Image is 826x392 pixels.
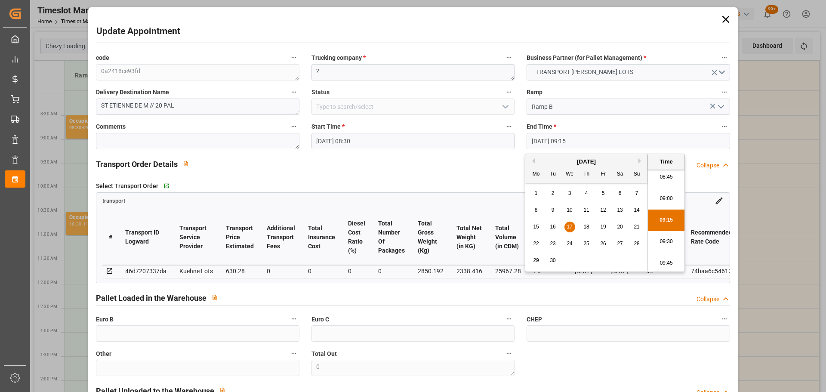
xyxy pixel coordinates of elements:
span: 12 [600,207,606,213]
span: 6 [619,190,622,196]
button: Next Month [638,158,644,164]
th: Transport Service Provider [173,210,219,265]
div: Sa [615,169,626,180]
button: Start Time * [503,121,515,132]
th: Additional Transport Fees [260,210,302,265]
div: Choose Friday, September 26th, 2025 [598,238,609,249]
th: Diesel Cost Ratio (%) [342,210,372,265]
span: 27 [617,241,623,247]
div: Choose Thursday, September 25th, 2025 [581,238,592,249]
span: 29 [533,257,539,263]
button: Ramp [719,86,730,98]
div: Choose Thursday, September 18th, 2025 [581,222,592,232]
div: 630.28 [226,266,254,276]
div: Choose Friday, September 5th, 2025 [598,188,609,199]
div: Choose Saturday, September 6th, 2025 [615,188,626,199]
span: 5 [602,190,605,196]
div: Choose Tuesday, September 16th, 2025 [548,222,558,232]
li: 09:15 [648,210,684,231]
textarea: ? [311,64,515,80]
th: Total Gross Weight (Kg) [411,210,450,265]
div: Choose Wednesday, September 10th, 2025 [564,205,575,216]
button: Comments [288,121,299,132]
span: CHEP [527,315,542,324]
div: 0 [378,266,405,276]
span: Total Out [311,349,337,358]
span: 7 [635,190,638,196]
div: Time [650,157,682,166]
button: End Time * [719,121,730,132]
button: code [288,52,299,63]
th: Transport ID Logward [119,210,173,265]
button: Delivery Destination Name [288,86,299,98]
div: Choose Tuesday, September 23rd, 2025 [548,238,558,249]
span: 30 [550,257,555,263]
span: 4 [585,190,588,196]
div: 46d7207337da [125,266,166,276]
th: Total Number Of Packages [372,210,411,265]
input: Type to search/select [527,99,730,115]
input: DD-MM-YYYY HH:MM [311,133,515,149]
h2: Transport Order Details [96,158,178,170]
button: open menu [527,64,730,80]
div: Choose Tuesday, September 9th, 2025 [548,205,558,216]
button: Euro B [288,313,299,324]
span: Business Partner (for Pallet Management) [527,53,646,62]
span: Trucking company [311,53,366,62]
th: Recommended Rate Code [684,210,739,265]
div: Choose Thursday, September 11th, 2025 [581,205,592,216]
div: Choose Tuesday, September 30th, 2025 [548,255,558,266]
div: Choose Saturday, September 13th, 2025 [615,205,626,216]
span: Delivery Destination Name [96,88,169,97]
span: 20 [617,224,623,230]
input: Type to search/select [311,99,515,115]
span: 9 [552,207,555,213]
a: transport [102,197,125,204]
div: Choose Wednesday, September 17th, 2025 [564,222,575,232]
span: 1 [535,190,538,196]
span: 25 [583,241,589,247]
button: View description [178,155,194,172]
h2: Pallet Loaded in the Warehouse [96,292,206,304]
button: Total Out [503,348,515,359]
div: We [564,169,575,180]
span: Comments [96,122,126,131]
div: Choose Monday, September 8th, 2025 [531,205,542,216]
span: Euro C [311,315,329,324]
span: 13 [617,207,623,213]
th: Transport Price Estimated [219,210,260,265]
th: Total Net Weight (in KG) [450,210,489,265]
span: 14 [634,207,639,213]
span: 22 [533,241,539,247]
div: Tu [548,169,558,180]
div: Kuehne Lots [179,266,213,276]
span: transport [102,198,125,204]
div: Choose Sunday, September 14th, 2025 [632,205,642,216]
span: 15 [533,224,539,230]
button: Other [288,348,299,359]
span: 21 [634,224,639,230]
div: Choose Tuesday, September 2nd, 2025 [548,188,558,199]
span: 10 [567,207,572,213]
div: Choose Saturday, September 27th, 2025 [615,238,626,249]
textarea: 0 [311,360,515,376]
li: 09:30 [648,231,684,253]
th: # [102,210,119,265]
div: Th [581,169,592,180]
input: DD-MM-YYYY HH:MM [527,133,730,149]
h2: Update Appointment [96,25,180,38]
div: Choose Wednesday, September 24th, 2025 [564,238,575,249]
div: Choose Friday, September 12th, 2025 [598,205,609,216]
span: Euro B [96,315,114,324]
span: 23 [550,241,555,247]
th: Total Insurance Cost [302,210,342,265]
div: Collapse [697,161,719,170]
span: Other [96,349,111,358]
div: 0 [348,266,365,276]
span: End Time [527,122,556,131]
span: 11 [583,207,589,213]
textarea: ST ETIENNE DE M // 20 PAL [96,99,299,115]
span: code [96,53,109,62]
div: 2338.416 [456,266,482,276]
div: Choose Sunday, September 7th, 2025 [632,188,642,199]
